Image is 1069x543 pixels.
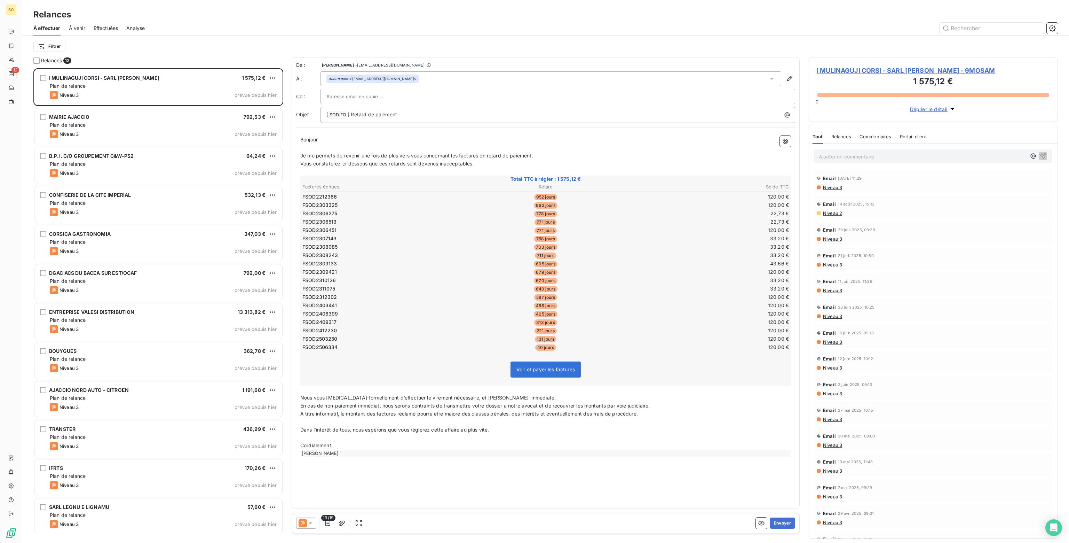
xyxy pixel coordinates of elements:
span: 13 mai 2025, 11:48 [838,460,873,464]
span: 771 jours [534,219,556,225]
span: prévue depuis hier [235,404,277,410]
span: Total TTC à régler : 1 575,12 € [301,176,790,183]
span: Email [823,176,836,181]
span: 1 191,68 € [242,387,266,393]
span: 1 575,12 € [242,75,266,81]
h3: Relances [33,8,71,21]
span: Niveau 3 [60,131,79,137]
span: Niveau 3 [60,482,79,488]
span: Email [823,304,836,310]
label: À : [296,75,320,82]
span: 14 août 2025, 15:12 [838,202,875,206]
span: Plan de relance [50,122,86,128]
span: FSOD2306275 [302,210,338,217]
span: [PERSON_NAME] [322,63,354,67]
span: Relances [41,57,62,64]
span: Plan de relance [50,83,86,89]
span: 640 jours [534,286,557,292]
td: 120,00 € [627,226,789,234]
span: 496 jours [534,303,557,309]
span: SARL LEGNU E LIGNAMU [49,504,109,510]
td: 120,00 € [627,335,789,343]
span: Niveau 3 [60,248,79,254]
span: 532,13 € [245,192,266,198]
span: Niveau 3 [60,404,79,410]
span: Niveau 3 [822,520,842,525]
span: 29 avr. 2025, 09:01 [838,511,874,515]
span: prévue depuis hier [235,92,277,98]
span: Niveau 3 [822,339,842,345]
span: De : [296,62,320,69]
span: FSOD2311075 [302,285,335,292]
td: 120,00 € [627,201,789,209]
span: Niveau 3 [822,391,842,396]
span: Email [823,201,836,207]
span: prévue depuis hier [235,248,277,254]
span: Dans l’intérêt de tous, nous espérons que vous règlerez cette affaire au plus vite. [300,427,489,433]
span: 131 jours [535,336,556,342]
span: I MULINAGUJI CORSI - SARL [PERSON_NAME] [49,75,159,81]
span: prévue depuis hier [235,287,277,293]
span: Niveau 3 [822,185,842,190]
input: Rechercher [940,23,1044,34]
span: FSOD2409317 [302,319,337,326]
span: Email [823,253,836,258]
span: Je me permets de revenir une fois de plus vers vous concernant les factures en retard de paiement. [300,153,533,158]
span: Niveau 3 [822,468,842,474]
span: prévue depuis hier [235,131,277,137]
td: 120,00 € [627,268,789,276]
span: prévue depuis hier [235,521,277,527]
span: ] Retard de paiement [348,111,397,117]
span: 7 mai 2025, 09:29 [838,486,872,490]
span: 711 jours [535,253,556,259]
span: 313 jours [534,319,557,326]
span: Email [823,485,836,490]
span: Objet : [296,111,312,117]
span: FSOD2308243 [302,252,338,259]
span: Plan de relance [50,473,86,479]
span: prévue depuis hier [235,326,277,332]
td: 120,00 € [627,302,789,309]
span: Niveau 3 [822,288,842,293]
span: Plan de relance [50,278,86,284]
div: SO [6,4,17,15]
span: 362,78 € [244,348,266,354]
span: En cas de non-paiement immédiat, nous serons contraints de transmettre votre dossier à notre avoc... [300,403,650,409]
span: 12 [11,67,19,73]
span: Email [823,279,836,284]
span: FSOD2309133 [302,260,337,267]
span: AJACCIO NORD AUTO - CITROEN [49,387,129,393]
span: 695 jours [534,261,557,267]
span: SODIFO [328,111,347,119]
span: 11 juil. 2025, 11:26 [838,279,872,284]
span: Email [823,330,836,336]
span: Niveau 3 [60,365,79,371]
span: 40 jours [535,344,556,351]
span: MAIRIE AJACCIO [49,114,89,120]
span: 758 jours [534,236,557,242]
span: Cordialement, [300,442,333,448]
td: 120,00 € [627,310,789,318]
span: Plan de relance [50,395,86,401]
td: 120,00 € [627,318,789,326]
span: 19/19 [321,515,335,521]
span: Niveau 3 [60,287,79,293]
span: Niveau 3 [60,209,79,215]
em: Aucun nom [328,76,348,81]
span: FSOD2308085 [302,243,338,250]
span: 952 jours [534,194,557,200]
span: 771 jours [534,227,556,234]
span: FSOD2412230 [302,327,337,334]
span: A titre informatif, le montant des factures réclamé pourra être majoré des clauses pénales, des i... [300,411,638,417]
span: 347,03 € [244,231,266,237]
td: 120,00 € [627,327,789,334]
span: 20 mai 2025, 09:00 [838,434,875,438]
th: Solde TTC [627,183,789,191]
span: Bonjour [300,137,318,142]
span: 64,24 € [246,153,266,159]
span: Relances [831,134,851,139]
span: FSOD2306451 [302,227,337,234]
span: Plan de relance [50,434,86,440]
span: FSOD2212366 [302,193,337,200]
span: FSOD2310126 [302,277,336,284]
